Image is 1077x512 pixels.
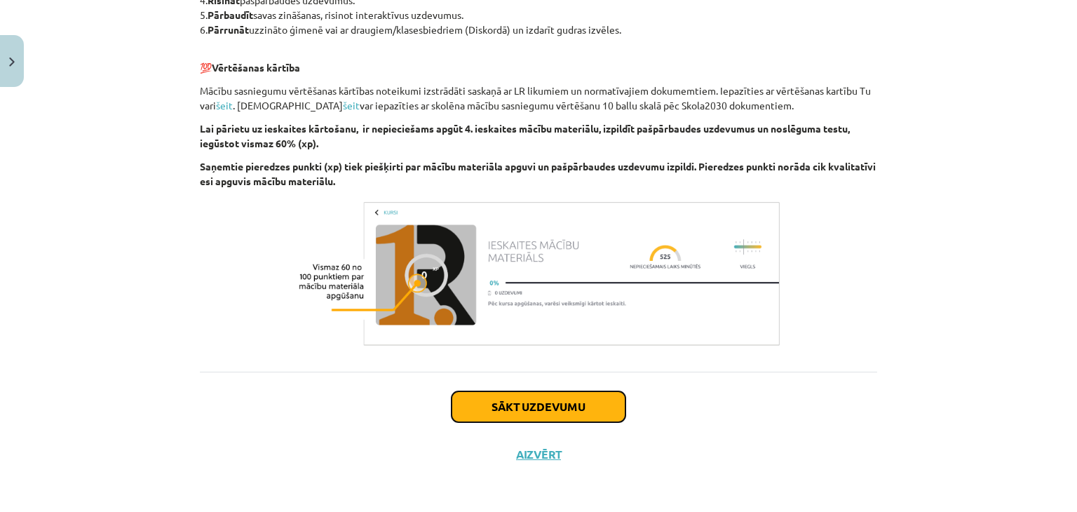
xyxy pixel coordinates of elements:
[9,58,15,67] img: icon-close-lesson-0947bae3869378f0d4975bcd49f059093ad1ed9edebbc8119c70593378902aed.svg
[200,83,877,113] p: Mācību sasniegumu vērtēšanas kārtības noteikumi izstrādāti saskaņā ar LR likumiem un normatīvajie...
[512,447,565,462] button: Aizvērt
[200,46,877,75] p: 💯
[343,99,360,112] a: šeit
[212,61,300,74] b: Vērtēšanas kārtība
[208,23,249,36] b: Pārrunāt
[208,8,253,21] b: Pārbaudīt
[452,391,625,422] button: Sākt uzdevumu
[200,122,850,149] b: Lai pārietu uz ieskaites kārtošanu, ir nepieciešams apgūt 4. ieskaites mācību materiālu, izpildīt...
[200,160,876,187] b: Saņemtie pieredzes punkti (xp) tiek piešķirti par mācību materiāla apguvi un pašpārbaudes uzdevum...
[216,99,233,112] a: šeit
